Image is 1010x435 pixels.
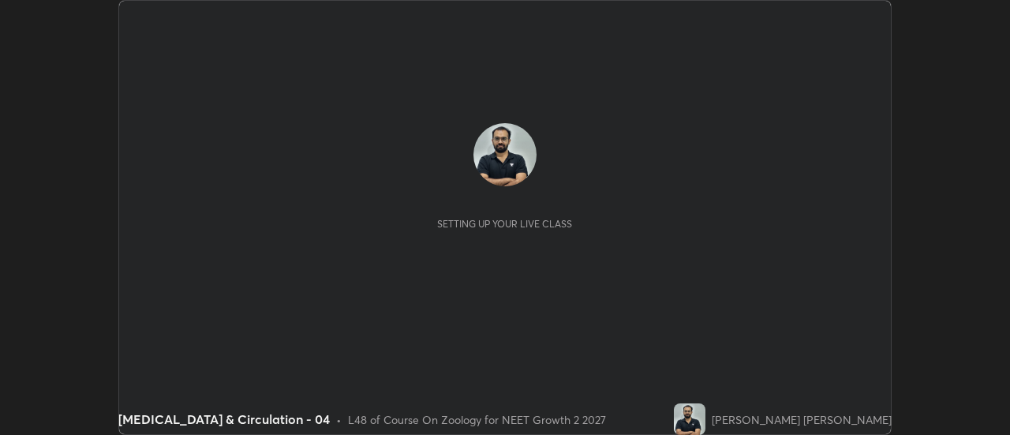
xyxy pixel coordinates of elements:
div: [MEDICAL_DATA] & Circulation - 04 [118,410,330,429]
div: Setting up your live class [437,218,572,230]
div: [PERSON_NAME] [PERSON_NAME] [712,411,892,428]
div: • [336,411,342,428]
div: L48 of Course On Zoology for NEET Growth 2 2027 [348,411,606,428]
img: b085cb20fb0f4526aa32f9ad54b1e8dd.jpg [674,403,705,435]
img: b085cb20fb0f4526aa32f9ad54b1e8dd.jpg [473,123,537,186]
